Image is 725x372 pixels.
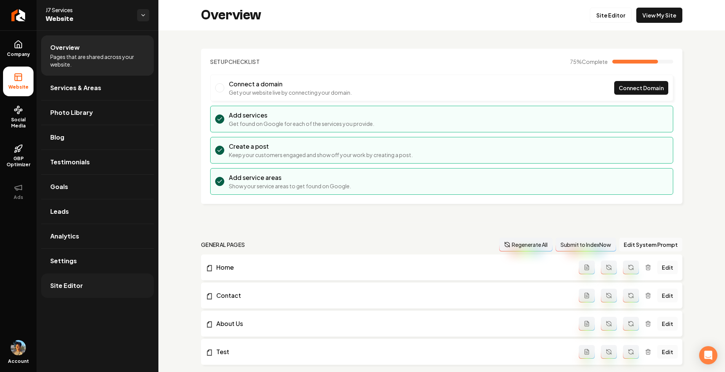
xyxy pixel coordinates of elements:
[579,261,595,274] button: Add admin page prompt
[579,289,595,302] button: Add admin page prompt
[3,99,34,135] a: Social Media
[46,14,131,24] span: Website
[11,340,26,355] img: Aditya Nair
[41,224,154,248] a: Analytics
[50,133,64,142] span: Blog
[556,238,616,251] button: Submit to IndexNow
[582,58,608,65] span: Complete
[579,317,595,331] button: Add admin page prompt
[206,291,579,300] a: Contact
[499,238,553,251] button: Regenerate All
[46,6,131,14] span: J7 Services
[3,177,34,207] button: Ads
[8,358,29,364] span: Account
[41,199,154,224] a: Leads
[11,9,26,21] img: Rebolt Logo
[3,117,34,129] span: Social Media
[41,76,154,100] a: Services & Areas
[50,207,69,216] span: Leads
[229,151,413,159] p: Keep your customers engaged and show off your work by creating a post.
[229,120,374,127] p: Get found on Google for each of the services you provide.
[657,289,678,302] a: Edit
[41,150,154,174] a: Testimonials
[50,108,93,117] span: Photo Library
[657,317,678,331] a: Edit
[201,8,261,23] h2: Overview
[210,58,260,65] h2: Checklist
[579,345,595,359] button: Add admin page prompt
[3,34,34,64] a: Company
[41,100,154,125] a: Photo Library
[570,58,608,65] span: 75 %
[229,89,352,96] p: Get your website live by connecting your domain.
[619,238,682,251] button: Edit System Prompt
[3,156,34,168] span: GBP Optimizer
[11,194,26,200] span: Ads
[210,58,228,65] span: Setup
[619,84,664,92] span: Connect Domain
[614,81,668,95] a: Connect Domain
[50,157,90,167] span: Testimonials
[229,79,352,89] h3: Connect a domain
[636,8,682,23] a: View My Site
[206,263,579,272] a: Home
[50,43,80,52] span: Overview
[41,273,154,298] a: Site Editor
[699,346,717,364] div: Open Intercom Messenger
[206,319,579,328] a: About Us
[50,182,68,191] span: Goals
[206,347,579,356] a: Test
[11,340,26,355] button: Open user button
[657,345,678,359] a: Edit
[41,125,154,149] a: Blog
[50,281,83,290] span: Site Editor
[229,173,351,182] h3: Add service areas
[50,83,101,92] span: Services & Areas
[4,51,33,57] span: Company
[201,241,245,248] h2: general pages
[229,142,413,151] h3: Create a post
[3,138,34,174] a: GBP Optimizer
[590,8,632,23] a: Site Editor
[657,261,678,274] a: Edit
[229,182,351,190] p: Show your service areas to get found on Google.
[50,232,79,241] span: Analytics
[50,53,145,68] span: Pages that are shared across your website.
[229,111,374,120] h3: Add services
[41,175,154,199] a: Goals
[5,84,32,90] span: Website
[50,256,77,265] span: Settings
[41,249,154,273] a: Settings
